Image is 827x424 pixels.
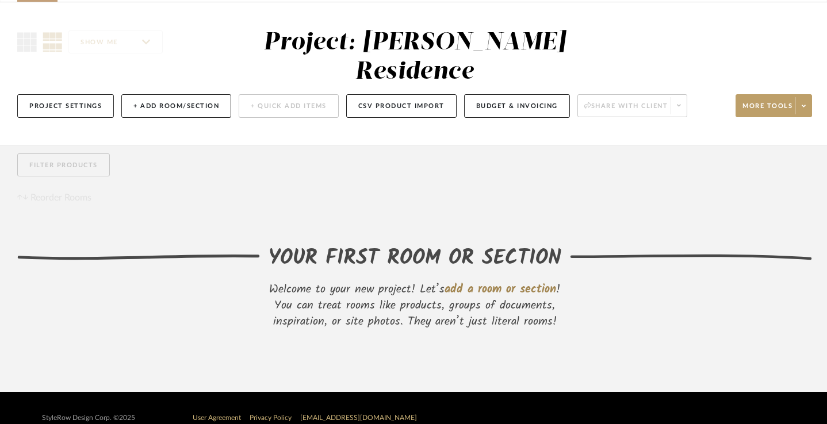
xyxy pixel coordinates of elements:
[742,102,792,119] span: More tools
[570,254,813,260] img: righthand-divider.svg
[193,414,241,421] a: User Agreement
[121,94,231,118] button: + Add Room/Section
[239,94,339,118] button: + Quick Add Items
[346,94,457,118] button: CSV Product Import
[300,414,417,421] a: [EMAIL_ADDRESS][DOMAIN_NAME]
[250,414,292,421] a: Privacy Policy
[736,94,812,117] button: More tools
[17,254,260,260] img: lefthand-divider.svg
[42,414,135,422] div: StyleRow Design Corp. ©2025
[263,30,566,84] div: Project: [PERSON_NAME] Residence
[30,191,91,205] span: Reorder Rooms
[259,282,570,330] div: Welcome to your new project! Let’s ! You can treat rooms like products, groups of documents, insp...
[577,94,688,117] button: Share with client
[445,280,556,299] span: add a room or section
[269,243,561,274] div: YOUR FIRST ROOM OR SECTION
[17,191,91,205] button: Reorder Rooms
[17,153,110,177] button: Filter Products
[464,94,570,118] button: Budget & Invoicing
[17,94,114,118] button: Project Settings
[584,102,668,119] span: Share with client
